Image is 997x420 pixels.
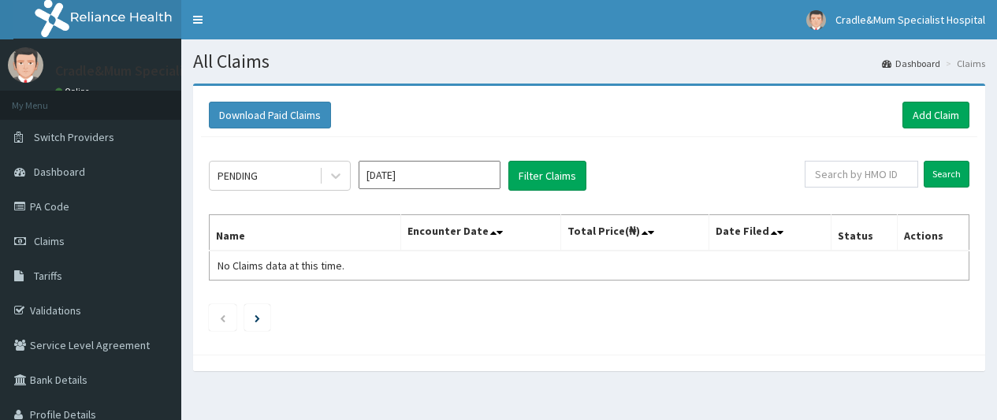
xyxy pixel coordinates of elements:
[359,161,500,189] input: Select Month and Year
[8,47,43,83] img: User Image
[882,57,940,70] a: Dashboard
[34,269,62,283] span: Tariffs
[55,86,93,97] a: Online
[193,51,985,72] h1: All Claims
[55,64,251,78] p: Cradle&Mum Specialist Hospital
[835,13,985,27] span: Cradle&Mum Specialist Hospital
[400,215,560,251] th: Encounter Date
[806,10,826,30] img: User Image
[255,310,260,325] a: Next page
[218,258,344,273] span: No Claims data at this time.
[34,234,65,248] span: Claims
[210,215,401,251] th: Name
[209,102,331,128] button: Download Paid Claims
[709,215,831,251] th: Date Filed
[942,57,985,70] li: Claims
[34,130,114,144] span: Switch Providers
[805,161,918,188] input: Search by HMO ID
[902,102,969,128] a: Add Claim
[219,310,226,325] a: Previous page
[898,215,969,251] th: Actions
[508,161,586,191] button: Filter Claims
[560,215,709,251] th: Total Price(₦)
[34,165,85,179] span: Dashboard
[218,168,258,184] div: PENDING
[924,161,969,188] input: Search
[831,215,898,251] th: Status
